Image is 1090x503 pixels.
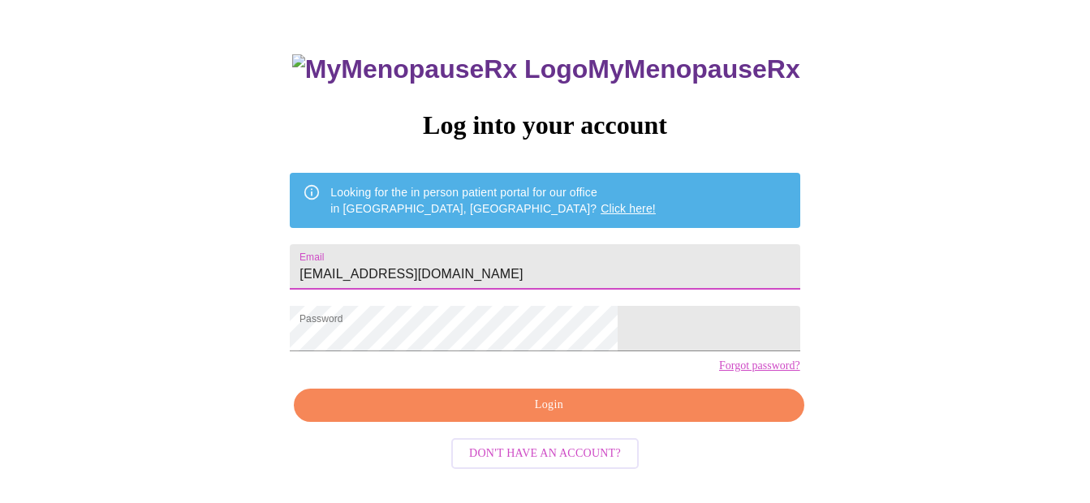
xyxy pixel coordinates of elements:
span: Don't have an account? [469,444,621,464]
a: Forgot password? [719,359,800,372]
span: Login [312,395,785,415]
button: Don't have an account? [451,438,639,470]
div: Looking for the in person patient portal for our office in [GEOGRAPHIC_DATA], [GEOGRAPHIC_DATA]? [330,178,656,223]
a: Click here! [601,202,656,215]
a: Don't have an account? [447,445,643,458]
h3: Log into your account [290,110,799,140]
h3: MyMenopauseRx [292,54,800,84]
img: MyMenopauseRx Logo [292,54,588,84]
button: Login [294,389,803,422]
